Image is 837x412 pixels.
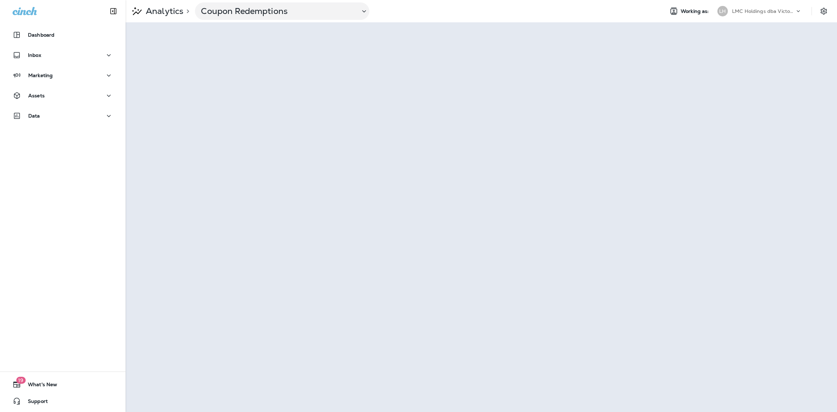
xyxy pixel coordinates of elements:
button: Data [7,109,119,123]
p: Dashboard [28,32,54,38]
button: Collapse Sidebar [104,4,123,18]
p: Coupon Redemptions [201,6,354,16]
span: 19 [16,377,25,384]
span: Support [21,398,48,407]
button: 19What's New [7,377,119,391]
p: Marketing [28,73,53,78]
button: Support [7,394,119,408]
span: What's New [21,382,57,390]
p: Assets [28,93,45,98]
p: Data [28,113,40,119]
p: > [183,8,189,14]
p: Analytics [143,6,183,16]
button: Assets [7,89,119,103]
div: LH [717,6,728,16]
button: Settings [817,5,830,17]
button: Marketing [7,68,119,82]
p: Inbox [28,52,41,58]
span: Working as: [681,8,710,14]
button: Dashboard [7,28,119,42]
p: LMC Holdings dba Victory Lane Quick Oil Change [732,8,795,14]
button: Inbox [7,48,119,62]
